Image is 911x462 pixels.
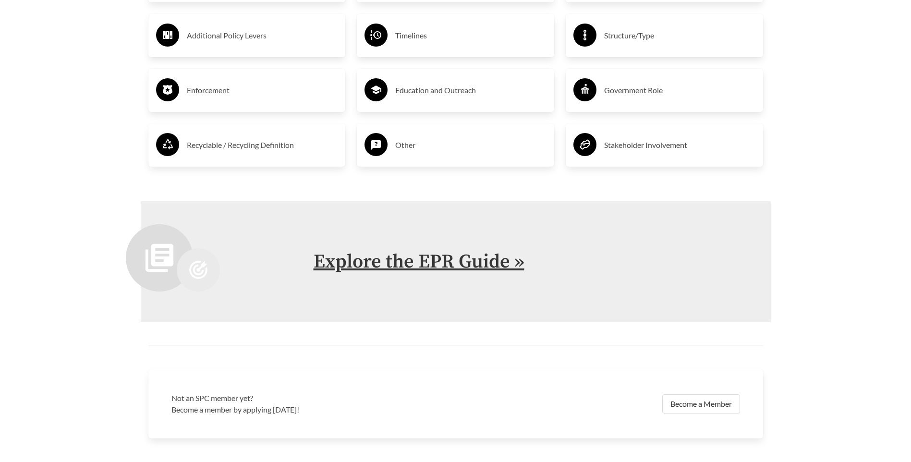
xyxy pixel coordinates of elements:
h3: Additional Policy Levers [187,28,338,43]
h3: Structure/Type [604,28,755,43]
a: Become a Member [662,394,740,413]
h3: Government Role [604,83,755,98]
h3: Stakeholder Involvement [604,137,755,153]
p: Become a member by applying [DATE]! [171,404,450,415]
h3: Recyclable / Recycling Definition [187,137,338,153]
h3: Timelines [395,28,547,43]
h3: Education and Outreach [395,83,547,98]
h3: Other [395,137,547,153]
h3: Not an SPC member yet? [171,392,450,404]
a: Explore the EPR Guide » [314,250,524,274]
h3: Enforcement [187,83,338,98]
